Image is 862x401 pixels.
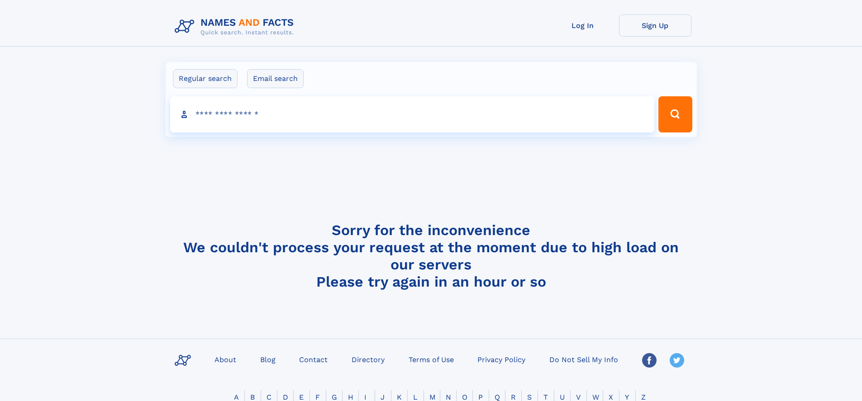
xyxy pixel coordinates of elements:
a: Privacy Policy [474,353,529,366]
img: Twitter [670,353,684,368]
img: Facebook [642,353,657,368]
a: Blog [257,353,279,366]
a: Log In [547,14,619,37]
input: search input [170,96,655,132]
button: Search Button [658,96,692,132]
a: About [211,353,240,366]
a: Terms of Use [405,353,457,366]
h4: Sorry for the inconvenience We couldn't process your request at the moment due to high load on ou... [171,222,691,290]
img: Logo Names and Facts [171,14,301,39]
label: Email search [247,69,304,88]
label: Regular search [173,69,238,88]
a: Directory [348,353,388,366]
a: Contact [295,353,331,366]
a: Sign Up [619,14,691,37]
a: Do Not Sell My Info [546,353,622,366]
